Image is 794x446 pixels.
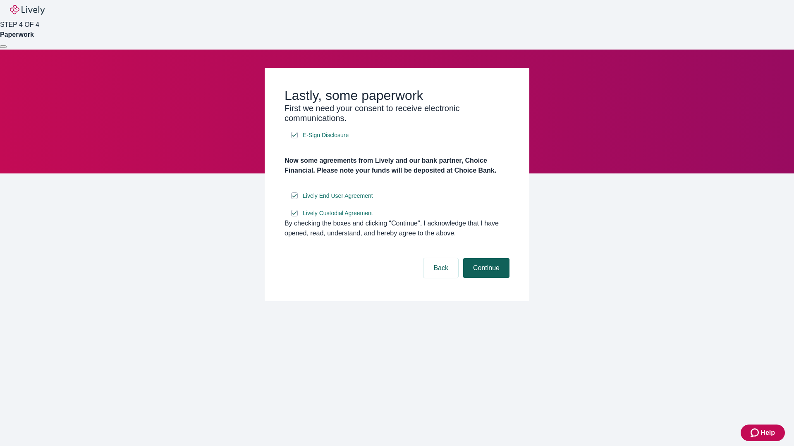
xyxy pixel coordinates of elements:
span: Lively End User Agreement [303,192,373,200]
a: e-sign disclosure document [301,191,375,201]
button: Continue [463,258,509,278]
button: Back [423,258,458,278]
span: Lively Custodial Agreement [303,209,373,218]
svg: Zendesk support icon [751,428,761,438]
span: Help [761,428,775,438]
button: Zendesk support iconHelp [741,425,785,441]
div: By checking the boxes and clicking “Continue", I acknowledge that I have opened, read, understand... [285,218,509,238]
img: Lively [10,5,45,15]
a: e-sign disclosure document [301,130,350,140]
span: E-Sign Disclosure [303,131,349,140]
h2: Lastly, some paperwork [285,88,509,103]
a: e-sign disclosure document [301,208,375,218]
h3: First we need your consent to receive electronic communications. [285,103,509,123]
h4: Now some agreements from Lively and our bank partner, Choice Financial. Please note your funds wi... [285,156,509,176]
